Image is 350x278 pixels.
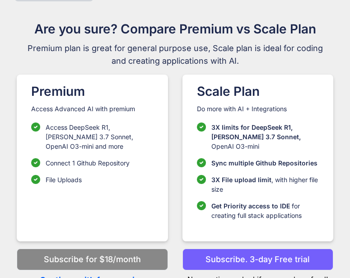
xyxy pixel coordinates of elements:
[211,201,319,220] p: for creating full stack applications
[197,123,206,132] img: checklist
[205,253,310,265] p: Subscribe. 3-day Free trial
[31,104,153,113] p: Access Advanced AI with premium
[31,158,40,167] img: checklist
[23,42,327,67] span: Premium plan is great for general purpose use, Scale plan is ideal for coding and creating applic...
[31,82,153,101] h1: Premium
[211,202,290,210] span: Get Priority access to IDE
[17,249,168,270] button: Subscribe for $18/month
[197,104,319,113] p: Do more with AI + Integrations
[197,158,206,167] img: checklist
[211,123,319,151] p: OpenAI O3-mini
[46,123,153,151] p: Access DeepSeek R1, [PERSON_NAME] 3.7 Sonnet, OpenAI O3-mini and more
[182,249,333,270] button: Subscribe. 3-day Free trial
[31,175,40,184] img: checklist
[31,123,40,132] img: checklist
[197,175,206,184] img: checklist
[211,158,317,168] p: Sync multiple Github Repositories
[211,123,301,141] span: 3X limits for DeepSeek R1, [PERSON_NAME] 3.7 Sonnet,
[197,82,319,101] h1: Scale Plan
[197,201,206,210] img: checklist
[46,175,82,184] p: File Uploads
[23,19,327,38] h1: Are you sure? Compare Premium vs Scale Plan
[211,176,271,184] span: 3X File upload limit
[46,158,130,168] p: Connect 1 Github Repository
[44,253,141,265] p: Subscribe for $18/month
[211,175,319,194] p: , with higher file size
